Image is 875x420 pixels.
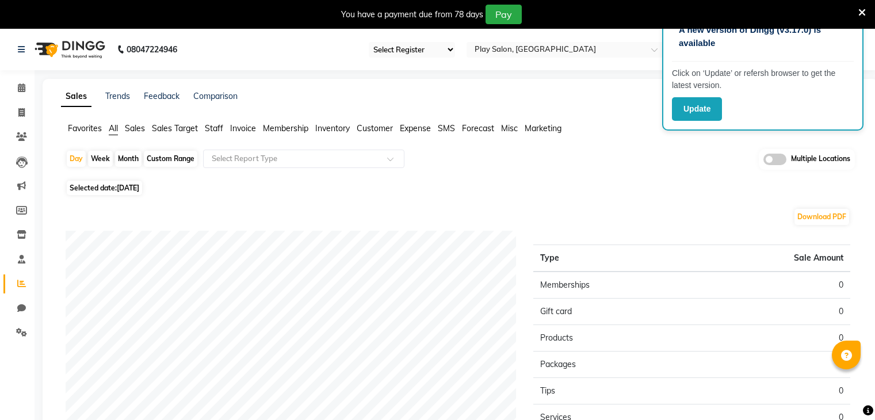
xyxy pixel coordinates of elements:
button: Download PDF [794,209,849,225]
span: Inventory [315,123,350,133]
a: Sales [61,86,91,107]
iframe: chat widget [827,374,863,408]
th: Sale Amount [692,245,850,272]
td: 0 [692,377,850,404]
span: Customer [357,123,393,133]
td: 0 [692,272,850,299]
td: Packages [533,351,691,377]
span: Favorites [68,123,102,133]
span: Membership [263,123,308,133]
button: Pay [486,5,522,24]
span: Forecast [462,123,494,133]
span: Marketing [525,123,561,133]
td: Products [533,324,691,351]
td: 0 [692,324,850,351]
p: Click on ‘Update’ or refersh browser to get the latest version. [672,67,854,91]
span: Misc [501,123,518,133]
td: Gift card [533,298,691,324]
td: Memberships [533,272,691,299]
span: Sales Target [152,123,198,133]
a: Trends [105,91,130,101]
div: Week [88,151,113,167]
img: logo [29,33,108,66]
span: Expense [400,123,431,133]
a: Comparison [193,91,238,101]
span: SMS [438,123,455,133]
span: Staff [205,123,223,133]
a: Feedback [144,91,179,101]
span: All [109,123,118,133]
p: A new version of Dingg (v3.17.0) is available [679,24,847,49]
span: Invoice [230,123,256,133]
div: You have a payment due from 78 days [341,9,483,21]
td: 0 [692,298,850,324]
span: Multiple Locations [791,154,850,165]
td: 0 [692,351,850,377]
div: Custom Range [144,151,197,167]
span: Sales [125,123,145,133]
th: Type [533,245,691,272]
div: Month [115,151,142,167]
span: Selected date: [67,181,142,195]
b: 08047224946 [127,33,177,66]
button: Update [672,97,722,121]
td: Tips [533,377,691,404]
span: [DATE] [117,184,139,192]
div: Day [67,151,86,167]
